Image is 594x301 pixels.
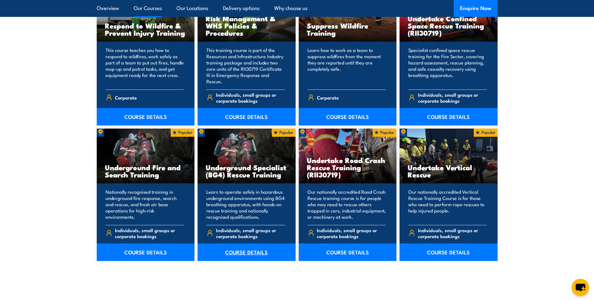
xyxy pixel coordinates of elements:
[115,227,184,239] span: Individuals, small groups or corporate bookings
[198,108,296,125] a: COURSE DETAILS
[400,108,498,125] a: COURSE DETAILS
[408,15,489,36] h3: Undertake Confined Space Rescue Training (RII30719)
[317,93,339,102] span: Corporate
[216,227,285,239] span: Individuals, small groups or corporate bookings
[115,93,137,102] span: Corporate
[408,189,487,220] p: Our nationally accredited Vertical Rescue Training Course is for those who need to perform rope r...
[307,156,389,178] h3: Undertake Road Crash Rescue Training (RII30719)
[408,164,489,178] h3: Undertake Vertical Rescue
[106,47,184,84] p: This course teaches you how to respond to wildfires, work safely as part of a team to put out fir...
[572,279,589,296] button: chat-button
[299,108,397,125] a: COURSE DETAILS
[216,92,285,104] span: Individuals, small groups or corporate bookings
[206,164,287,178] h3: Underground Specialist (BG4) Rescue Training
[307,22,389,36] h3: Suppress Wildfire Training
[206,189,285,220] p: Learn to operate safely in hazardous underground environments using BG4 breathing apparatus, with...
[198,243,296,261] a: COURSE DETAILS
[307,189,386,220] p: Our nationally accredited Road Crash Rescue training course is for people who may need to rescue ...
[105,164,187,178] h3: Underground Fire and Search Training
[400,243,498,261] a: COURSE DETAILS
[307,47,386,84] p: Learn how to work as a team to suppress wildfires from the moment they are reported until they ar...
[408,47,487,84] p: Specialist confined space rescue training for the Fire Sector, covering hazard assessment, rescue...
[299,243,397,261] a: COURSE DETAILS
[317,227,386,239] span: Individuals, small groups or corporate bookings
[105,22,187,36] h3: Respond to Wildfire & Prevent Injury Training
[97,243,195,261] a: COURSE DETAILS
[206,15,287,36] h3: Risk Management & WHS Policies & Procedures
[97,108,195,125] a: COURSE DETAILS
[418,92,487,104] span: Individuals, small groups or corporate bookings
[206,47,285,84] p: This training course is part of the Resources and Infrastructure Industry training package and in...
[106,189,184,220] p: Nationally recognised training in underground fire response, search and rescue, and fresh air bas...
[418,227,487,239] span: Individuals, small groups or corporate bookings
